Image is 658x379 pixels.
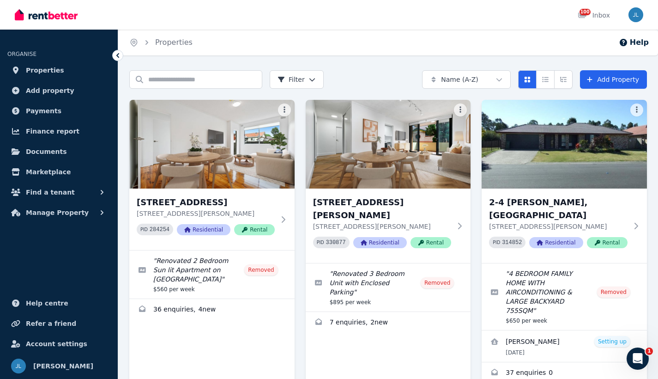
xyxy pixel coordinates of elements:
h3: [STREET_ADDRESS] [137,196,275,209]
a: Properties [155,38,193,47]
a: Payments [7,102,110,120]
span: Documents [26,146,67,157]
button: More options [630,104,643,116]
span: Payments [26,105,61,116]
button: More options [278,104,291,116]
a: Edit listing: Renovated 2 Bedroom Sun lit Apartment on Quite Street [129,251,295,299]
img: 1/2 Neale Street, Belmore [129,100,295,189]
img: RentBetter [15,8,78,22]
button: Manage Property [7,203,110,222]
span: Properties [26,65,64,76]
span: Marketplace [26,166,71,177]
span: Find a tenant [26,187,75,198]
a: Help centre [7,294,110,312]
a: Finance report [7,122,110,141]
img: 1/25 Charles Street, Five Dock [306,100,471,189]
span: Add property [26,85,74,96]
span: 100 [580,9,591,15]
span: ORGANISE [7,51,36,57]
span: Finance report [26,126,79,137]
span: Residential [529,237,583,248]
a: Add Property [580,70,647,89]
span: Residential [353,237,407,248]
a: Refer a friend [7,314,110,333]
img: Joanne Lau [11,359,26,373]
h3: 2-4 [PERSON_NAME], [GEOGRAPHIC_DATA] [489,196,627,222]
img: Joanne Lau [628,7,643,22]
span: [PERSON_NAME] [33,361,93,372]
span: Residential [177,224,230,235]
button: Find a tenant [7,183,110,202]
button: Compact list view [536,70,555,89]
a: Marketplace [7,163,110,181]
span: Rental [234,224,275,235]
a: 2-4 Yovan Court, Loganlea2-4 [PERSON_NAME], [GEOGRAPHIC_DATA][STREET_ADDRESS][PERSON_NAME]PID 314... [482,100,647,263]
div: View options [518,70,573,89]
button: Help [619,37,649,48]
span: Account settings [26,338,87,349]
small: PID [493,240,500,245]
button: Name (A-Z) [422,70,511,89]
a: 1/2 Neale Street, Belmore[STREET_ADDRESS][STREET_ADDRESS][PERSON_NAME]PID 284254ResidentialRental [129,100,295,250]
span: Rental [410,237,451,248]
a: Account settings [7,335,110,353]
p: [STREET_ADDRESS][PERSON_NAME] [137,209,275,218]
span: Refer a friend [26,318,76,329]
button: Expanded list view [554,70,573,89]
a: Edit listing: 4 BEDROOM FAMILY HOME WITH AIRCONDITIONING & LARGE BACKYARD 755SQM [482,263,647,330]
a: Documents [7,142,110,161]
nav: Breadcrumb [118,30,204,55]
a: Edit listing: Renovated 3 Bedroom Unit with Enclosed Parking [306,263,471,312]
span: Rental [587,237,628,248]
code: 330877 [326,239,346,246]
img: 2-4 Yovan Court, Loganlea [482,100,647,189]
a: Add property [7,81,110,100]
button: Filter [270,70,324,89]
code: 284254 [150,226,169,233]
small: PID [140,227,148,232]
a: Enquiries for 1/25 Charles Street, Five Dock [306,312,471,334]
p: [STREET_ADDRESS][PERSON_NAME] [313,222,451,231]
span: 1 [646,348,653,355]
p: [STREET_ADDRESS][PERSON_NAME] [489,222,627,231]
span: Filter [278,75,305,84]
h3: [STREET_ADDRESS][PERSON_NAME] [313,196,451,222]
span: Name (A-Z) [441,75,478,84]
a: Enquiries for 1/2 Neale Street, Belmore [129,299,295,321]
small: PID [317,240,324,245]
span: Manage Property [26,207,89,218]
div: Inbox [578,11,610,20]
iframe: Intercom live chat [627,348,649,370]
span: Help centre [26,298,68,309]
code: 314852 [502,239,522,246]
a: Properties [7,61,110,79]
a: View details for Thomas Foldvary [482,330,647,362]
a: 1/25 Charles Street, Five Dock[STREET_ADDRESS][PERSON_NAME][STREET_ADDRESS][PERSON_NAME]PID 33087... [306,100,471,263]
button: Card view [518,70,537,89]
button: More options [454,104,467,116]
